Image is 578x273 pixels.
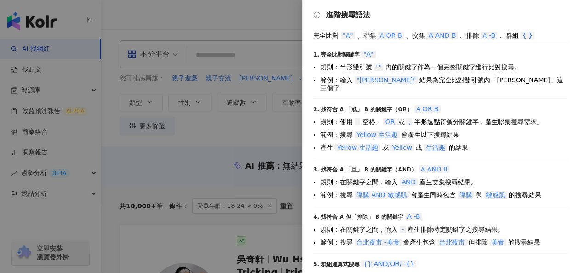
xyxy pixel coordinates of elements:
span: A OR B [378,32,404,39]
li: 規則：使用 空格、 或 半形逗點符號分關鍵字，產生聯集搜尋需求。 [320,117,567,126]
span: 敏感肌 [484,191,507,199]
span: OR [383,118,396,125]
span: Yellow [390,144,414,151]
div: 進階搜尋語法 [313,11,567,19]
span: "" [374,63,383,71]
span: A -B [405,213,422,220]
span: "A" [341,32,355,39]
span: Yellow 生活趣 [355,131,400,138]
li: 產生 或 或 的結果 [320,143,567,152]
span: Yellow 生活趣 [335,144,380,151]
div: 3. 找符合 A 「且」 B 的關鍵字（AND） [313,165,567,174]
span: - [400,226,406,233]
span: AND [400,178,418,186]
span: A OR B [414,105,441,113]
span: A -B [481,32,497,39]
span: 台北夜市 -美食 [355,239,401,246]
span: 導購 [458,191,474,199]
div: 完全比對 、聯集 、交集 、排除 、群組 [313,31,567,40]
li: 規則：在關鍵字之間，輸入 產生交集搜尋結果。 [320,177,567,187]
span: 生活趣 [424,144,447,151]
span: 美食 [490,239,506,246]
div: 4. 找符合 A 但「排除」 B 的關鍵字 [313,212,567,221]
div: 2. 找符合 A 「或」 B 的關鍵字（OR） [313,104,567,114]
div: 1. 完全比對關鍵字 [313,50,567,59]
span: A AND B [427,32,458,39]
li: 範例：輸入 結果為完全比對雙引號內「[PERSON_NAME]」這三個字 [320,75,567,92]
li: 規則：在關鍵字之間，輸入 產生排除特定關鍵字之搜尋結果。 [320,225,567,234]
span: "A" [361,51,375,58]
span: 台北夜市 [437,239,467,246]
span: , [406,118,412,125]
span: 導購 AND 敏感肌 [355,191,409,199]
span: A AND B [419,165,450,173]
li: 範例：搜尋 會產生以下搜尋結果 [320,130,567,139]
span: "[PERSON_NAME]" [355,76,418,84]
li: 範例：搜尋 會產生包含 但排除 的搜尋結果 [320,238,567,247]
span: {} AND/OR/ -{} [361,260,416,267]
div: 5. 群組運算式搜尋 [313,259,567,268]
li: 規則：半形雙引號 內的關鍵字作為一個完整關鍵字進行比對搜尋。 [320,63,567,72]
li: 範例：搜尋 會產生同時包含 與 的搜尋結果 [320,190,567,199]
span: { } [520,32,534,39]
